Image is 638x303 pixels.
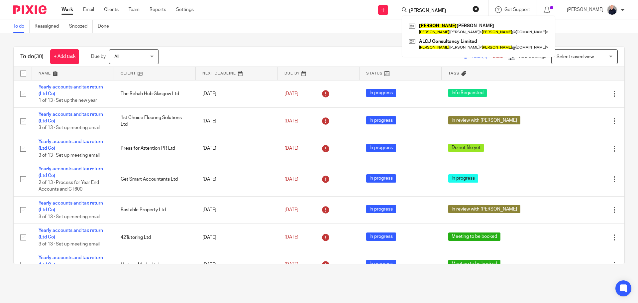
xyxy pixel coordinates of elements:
[39,242,100,246] span: 3 of 13 · Set up meeting email
[114,196,196,224] td: Bastable Property Ltd
[114,55,119,59] span: All
[196,80,278,107] td: [DATE]
[366,174,396,183] span: In progress
[366,144,396,152] span: In progress
[114,135,196,162] td: Press for Attention PR Ltd
[284,119,298,123] span: [DATE]
[39,126,100,130] span: 3 of 13 · Set up meeting email
[448,232,500,241] span: Meeting to be booked
[448,89,487,97] span: Info Requested
[39,228,103,239] a: Yearly accounts and tax return (Ltd Co)
[504,7,530,12] span: Get Support
[39,167,103,178] a: Yearly accounts and tax return (Ltd Co)
[196,224,278,251] td: [DATE]
[39,180,99,192] span: 2 of 13 · Process for Year End Accounts and CT600
[114,107,196,135] td: 1st Choice Flooring Solutions Ltd
[20,53,44,60] h1: To do
[69,20,93,33] a: Snoozed
[114,224,196,251] td: 42Tutoring Ltd
[448,260,500,268] span: Meeting to be booked
[129,6,140,13] a: Team
[98,20,114,33] a: Done
[114,251,196,278] td: Nurture Media Ltd
[39,139,103,151] a: Yearly accounts and tax return (Ltd Co)
[39,112,103,123] a: Yearly accounts and tax return (Ltd Co)
[39,98,97,103] span: 1 of 13 · Set up the new year
[50,49,79,64] a: + Add task
[448,72,460,75] span: Tags
[104,6,119,13] a: Clients
[284,235,298,240] span: [DATE]
[39,85,103,96] a: Yearly accounts and tax return (Ltd Co)
[284,91,298,96] span: [DATE]
[366,205,396,213] span: In progress
[61,6,73,13] a: Work
[196,251,278,278] td: [DATE]
[176,6,194,13] a: Settings
[448,116,520,124] span: In review with [PERSON_NAME]
[366,232,396,241] span: In progress
[39,215,100,219] span: 3 of 13 · Set up meeting email
[567,6,603,13] p: [PERSON_NAME]
[83,6,94,13] a: Email
[34,54,44,59] span: (30)
[39,255,103,267] a: Yearly accounts and tax return (Ltd Co)
[607,5,617,15] img: IMG_8745-0021-copy.jpg
[196,107,278,135] td: [DATE]
[114,162,196,197] td: Get Smart Accountants Ltd
[366,89,396,97] span: In progress
[196,196,278,224] td: [DATE]
[448,174,478,183] span: In progress
[284,262,298,267] span: [DATE]
[39,201,103,212] a: Yearly accounts and tax return (Ltd Co)
[284,177,298,182] span: [DATE]
[35,20,64,33] a: Reassigned
[473,6,479,12] button: Clear
[366,260,396,268] span: In progress
[284,208,298,212] span: [DATE]
[13,20,30,33] a: To do
[196,135,278,162] td: [DATE]
[150,6,166,13] a: Reports
[284,146,298,151] span: [DATE]
[114,80,196,107] td: The Rehab Hub Glasgow Ltd
[13,5,47,14] img: Pixie
[196,162,278,197] td: [DATE]
[366,116,396,124] span: In progress
[448,144,484,152] span: Do not file yet
[91,53,106,60] p: Due by
[557,55,594,59] span: Select saved view
[39,153,100,158] span: 3 of 13 · Set up meeting email
[408,8,468,14] input: Search
[448,205,520,213] span: In review with [PERSON_NAME]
